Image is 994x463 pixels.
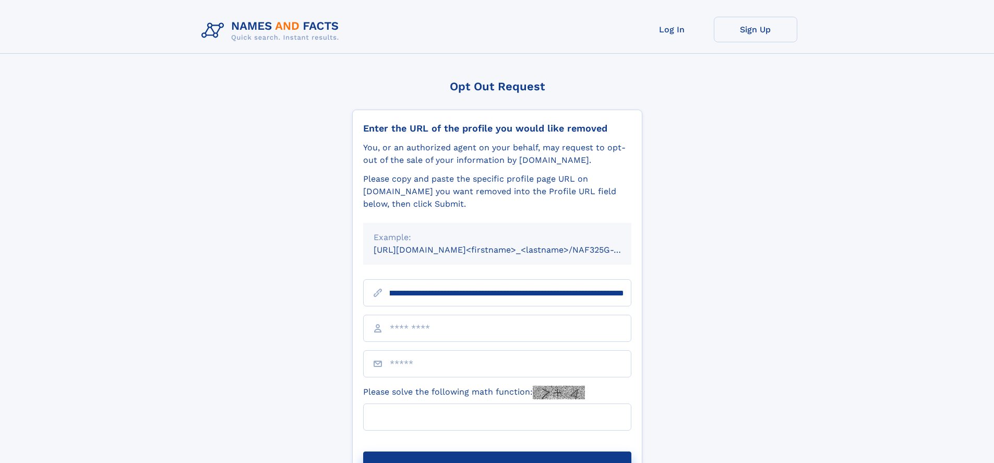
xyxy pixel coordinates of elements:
[714,17,797,42] a: Sign Up
[630,17,714,42] a: Log In
[374,245,651,255] small: [URL][DOMAIN_NAME]<firstname>_<lastname>/NAF325G-xxxxxxxx
[197,17,348,45] img: Logo Names and Facts
[363,386,585,399] label: Please solve the following math function:
[363,123,631,134] div: Enter the URL of the profile you would like removed
[363,173,631,210] div: Please copy and paste the specific profile page URL on [DOMAIN_NAME] you want removed into the Pr...
[374,231,621,244] div: Example:
[363,141,631,167] div: You, or an authorized agent on your behalf, may request to opt-out of the sale of your informatio...
[352,80,642,93] div: Opt Out Request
